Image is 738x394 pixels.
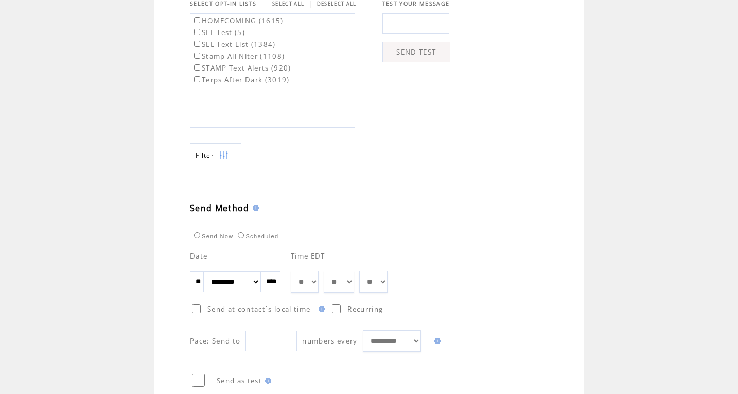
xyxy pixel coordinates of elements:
[302,336,357,346] span: numbers every
[192,52,285,61] label: Stamp All Niter (1108)
[196,151,214,160] span: Show filters
[347,304,383,314] span: Recurring
[190,202,250,214] span: Send Method
[194,53,200,59] input: Stamp All Niter (1108)
[194,29,200,35] input: SEE Test (5)
[190,143,241,166] a: Filter
[238,232,244,238] input: Scheduled
[192,75,290,84] label: Terps After Dark (3019)
[272,1,304,7] a: SELECT ALL
[192,40,276,49] label: SEE Text List (1384)
[219,144,229,167] img: filters.png
[194,17,200,23] input: HOMECOMING (1615)
[217,376,262,385] span: Send as test
[194,41,200,47] input: SEE Text List (1384)
[291,251,325,261] span: Time EDT
[194,64,200,71] input: STAMP Text Alerts (920)
[190,251,207,261] span: Date
[315,306,325,312] img: help.gif
[192,16,284,25] label: HOMECOMING (1615)
[194,232,200,238] input: Send Now
[192,63,291,73] label: STAMP Text Alerts (920)
[431,338,441,344] img: help.gif
[250,205,259,211] img: help.gif
[192,28,245,37] label: SEE Test (5)
[235,233,278,239] label: Scheduled
[382,42,450,62] a: SEND TEST
[194,76,200,82] input: Terps After Dark (3019)
[317,1,357,7] a: DESELECT ALL
[190,336,240,346] span: Pace: Send to
[262,378,271,384] img: help.gif
[191,233,233,239] label: Send Now
[207,304,310,314] span: Send at contact`s local time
